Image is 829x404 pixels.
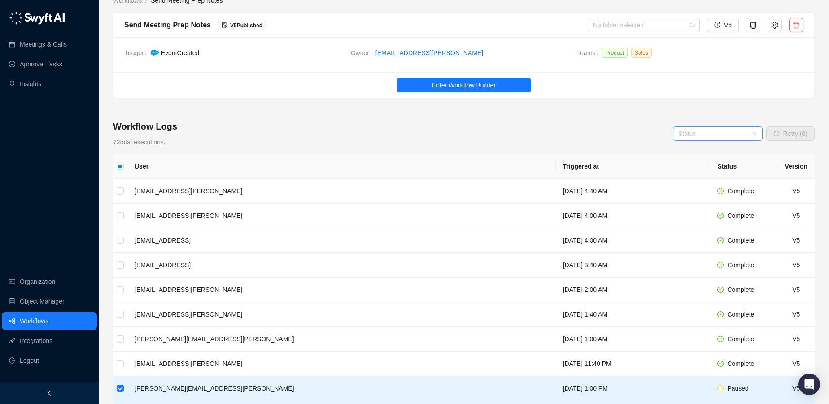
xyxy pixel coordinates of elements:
[777,228,815,253] td: V5
[127,204,556,228] td: [EMAIL_ADDRESS][PERSON_NAME]
[717,311,724,317] span: check-circle
[727,237,754,244] span: Complete
[127,376,556,401] td: [PERSON_NAME][EMAIL_ADDRESS][PERSON_NAME]
[124,19,211,30] div: Send Meeting Prep Notes
[9,357,15,364] span: logout
[556,302,711,327] td: [DATE] 1:40 AM
[127,154,556,179] th: User
[727,335,754,343] span: Complete
[717,213,724,219] span: check-circle
[798,374,820,395] div: Open Intercom Messenger
[230,22,262,29] span: V 5 Published
[577,48,602,61] span: Teams
[793,22,800,29] span: delete
[717,237,724,243] span: check-circle
[717,287,724,293] span: check-circle
[602,48,627,58] span: Product
[127,352,556,376] td: [EMAIL_ADDRESS][PERSON_NAME]
[727,286,754,293] span: Complete
[556,204,711,228] td: [DATE] 4:00 AM
[20,35,67,53] a: Meetings & Calls
[127,253,556,278] td: [EMAIL_ADDRESS]
[113,120,177,133] h4: Workflow Logs
[556,179,711,204] td: [DATE] 4:40 AM
[714,22,720,28] span: history
[727,261,754,269] span: Complete
[556,352,711,376] td: [DATE] 11:40 PM
[397,78,531,92] button: Enter Workflow Builder
[375,48,483,58] a: [EMAIL_ADDRESS][PERSON_NAME]
[222,22,227,28] span: file-done
[724,20,732,30] span: V5
[717,385,724,391] span: pause-circle
[127,228,556,253] td: [EMAIL_ADDRESS]
[777,302,815,327] td: V5
[717,188,724,194] span: check-circle
[777,327,815,352] td: V5
[717,361,724,367] span: check-circle
[766,126,815,141] button: Retry (0)
[20,55,62,73] a: Approval Tasks
[20,75,41,93] a: Insights
[707,18,739,32] button: V5
[20,312,48,330] a: Workflows
[161,49,200,56] span: Event Created
[717,336,724,342] span: check-circle
[727,212,754,219] span: Complete
[710,154,777,179] th: Status
[777,154,815,179] th: Version
[771,22,778,29] span: setting
[127,327,556,352] td: [PERSON_NAME][EMAIL_ADDRESS][PERSON_NAME]
[631,48,652,58] span: Sales
[9,11,65,25] img: logo-05li4sbe.png
[777,278,815,302] td: V5
[727,187,754,195] span: Complete
[556,278,711,302] td: [DATE] 2:00 AM
[20,273,55,291] a: Organization
[777,376,815,401] td: V5
[777,253,815,278] td: V5
[556,376,711,401] td: [DATE] 1:00 PM
[777,352,815,376] td: V5
[777,204,815,228] td: V5
[727,360,754,367] span: Complete
[20,352,39,369] span: Logout
[113,78,814,92] a: Enter Workflow Builder
[556,228,711,253] td: [DATE] 4:00 AM
[556,327,711,352] td: [DATE] 1:00 AM
[127,179,556,204] td: [EMAIL_ADDRESS][PERSON_NAME]
[127,278,556,302] td: [EMAIL_ADDRESS][PERSON_NAME]
[727,311,754,318] span: Complete
[689,22,695,28] span: folder
[556,253,711,278] td: [DATE] 3:40 AM
[20,332,52,350] a: Integrations
[46,390,52,396] span: left
[750,22,757,29] span: copy
[777,179,815,204] td: V5
[727,385,748,392] span: Paused
[351,48,375,58] span: Owner
[124,48,150,58] span: Trigger
[20,292,65,310] a: Object Manager
[432,80,496,90] span: Enter Workflow Builder
[556,154,711,179] th: Triggered at
[113,139,166,146] span: 72 total executions.
[717,262,724,268] span: check-circle
[127,302,556,327] td: [EMAIL_ADDRESS][PERSON_NAME]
